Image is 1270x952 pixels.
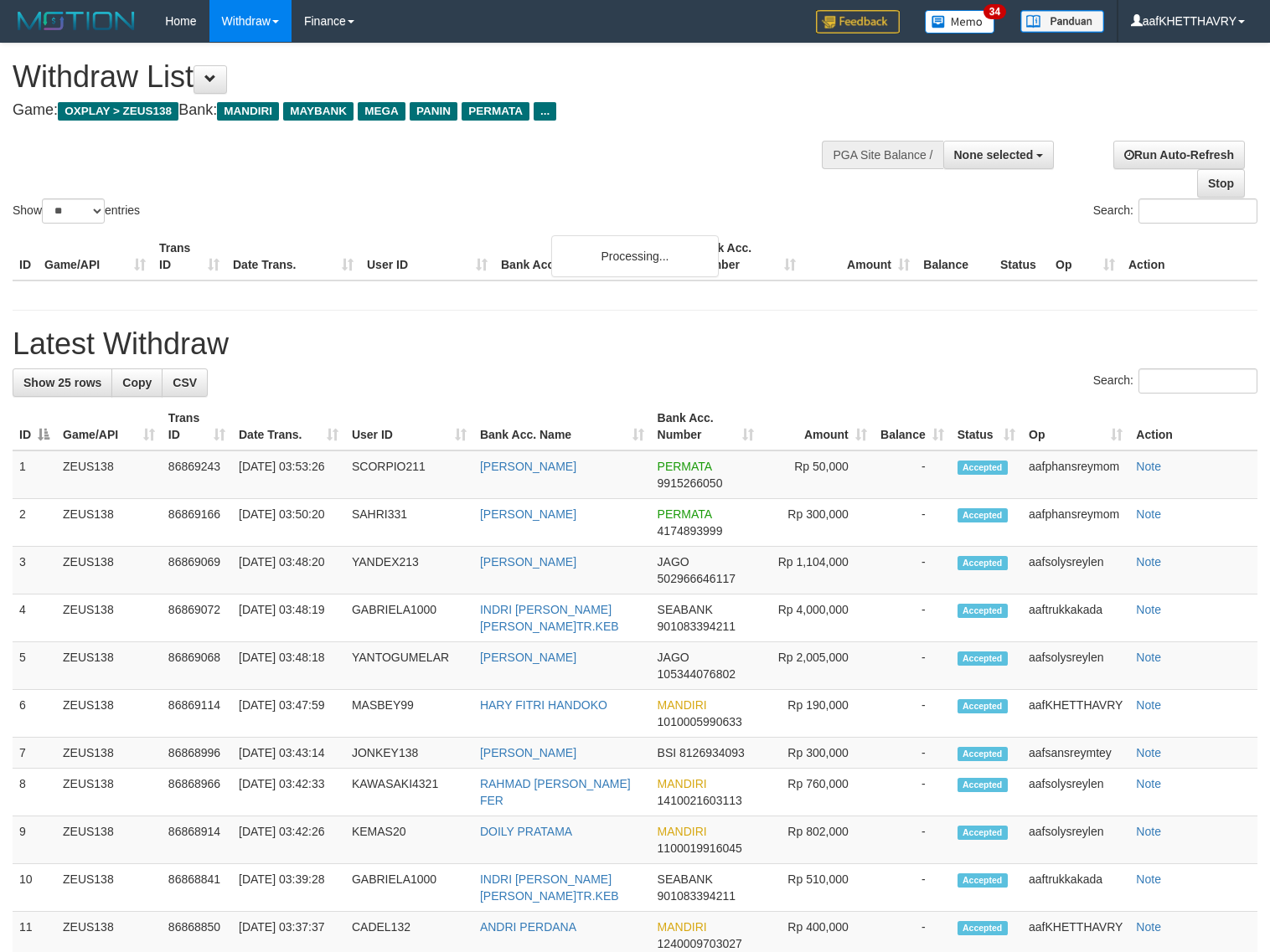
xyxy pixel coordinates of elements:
td: MASBEY99 [345,690,473,738]
a: CSV [162,368,208,397]
a: [PERSON_NAME] [480,651,576,664]
td: aafphansreymom [1022,450,1129,499]
td: Rp 802,000 [761,816,874,864]
span: Accepted [958,699,1008,713]
span: Accepted [958,826,1008,840]
a: RAHMAD [PERSON_NAME] FER [480,777,631,807]
td: YANTOGUMELAR [345,642,473,690]
a: Copy [111,368,163,397]
span: PERMATA [658,507,712,521]
span: MANDIRI [658,825,707,838]
th: Bank Acc. Name: activate to sort column ascending [473,403,651,450]
td: KEMAS20 [345,816,473,864]
button: None selected [943,141,1055,169]
td: [DATE] 03:53:26 [232,450,345,499]
input: Search: [1138,368,1257,394]
span: BSI [658,746,677,759]
span: Copy 4174893999 to clipboard [658,524,723,538]
th: Op: activate to sort column ascending [1022,403,1129,450]
th: Bank Acc. Number [689,233,803,280]
span: Accepted [958,461,1008,475]
span: MEGA [358,102,405,121]
label: Show entries [13,198,140,224]
th: Amount: activate to sort column ascending [761,403,874,450]
a: Note [1136,651,1161,664]
span: Copy 1410021603113 to clipboard [658,794,742,807]
th: Balance [916,233,994,280]
label: Search: [1093,368,1257,394]
td: [DATE] 03:43:14 [232,738,345,769]
td: 86868966 [162,769,232,816]
a: Run Auto-Refresh [1113,141,1245,169]
td: [DATE] 03:39:28 [232,864,345,912]
th: Status: activate to sort column ascending [951,403,1022,450]
th: Date Trans. [226,233,360,280]
input: Search: [1138,198,1257,224]
h4: Game: Bank: [13,102,830,119]
span: Copy 502966646117 to clipboard [658,572,736,585]
span: Accepted [958,873,1008,888]
a: INDRI [PERSON_NAME] [PERSON_NAME]TR.KEB [480,603,619,633]
td: Rp 50,000 [761,450,874,499]
td: - [874,642,951,690]
td: Rp 760,000 [761,769,874,816]
td: 2 [13,499,56,547]
th: Op [1049,233,1122,280]
td: 86868996 [162,738,232,769]
span: MAYBANK [283,102,354,121]
td: aafsolysreylen [1022,769,1129,816]
span: Copy 8126934093 to clipboard [679,746,745,759]
a: Note [1136,777,1161,790]
td: aafKHETTHAVRY [1022,690,1129,738]
span: SEABANK [658,603,713,616]
td: 8 [13,769,56,816]
a: HARY FITRI HANDOKO [480,698,607,712]
td: [DATE] 03:47:59 [232,690,345,738]
select: Showentries [42,198,105,224]
th: Action [1129,403,1257,450]
div: Processing... [551,235,719,277]
td: YANDEX213 [345,547,473,594]
td: Rp 300,000 [761,499,874,547]
span: Accepted [958,508,1008,522]
td: [DATE] 03:42:33 [232,769,345,816]
td: SCORPIO211 [345,450,473,499]
td: KAWASAKI4321 [345,769,473,816]
td: 5 [13,642,56,690]
th: Game/API: activate to sort column ascending [56,403,162,450]
td: ZEUS138 [56,738,162,769]
span: Accepted [958,747,1008,761]
td: 4 [13,594,56,642]
td: - [874,547,951,594]
span: MANDIRI [658,777,707,790]
span: Accepted [958,778,1008,792]
span: Accepted [958,604,1008,618]
td: aafphansreymom [1022,499,1129,547]
td: 3 [13,547,56,594]
span: OXPLAY > ZEUS138 [58,102,178,121]
th: User ID [360,233,494,280]
td: ZEUS138 [56,864,162,912]
td: SAHRI331 [345,499,473,547]
label: Search: [1093,198,1257,224]
span: PERMATA [462,102,529,121]
span: Copy 1100019916045 to clipboard [658,841,742,855]
td: JONKEY138 [345,738,473,769]
td: - [874,864,951,912]
td: ZEUS138 [56,816,162,864]
td: aafsolysreylen [1022,816,1129,864]
span: JAGO [658,555,689,569]
th: Date Trans.: activate to sort column ascending [232,403,345,450]
span: PERMATA [658,460,712,473]
td: aaftrukkakada [1022,594,1129,642]
span: CSV [173,376,197,389]
td: ZEUS138 [56,769,162,816]
th: Balance: activate to sort column ascending [874,403,951,450]
th: Amount [803,233,916,280]
span: None selected [954,148,1034,162]
td: 86869068 [162,642,232,690]
td: [DATE] 03:42:26 [232,816,345,864]
td: - [874,450,951,499]
span: Copy 901083394211 to clipboard [658,889,736,903]
td: ZEUS138 [56,594,162,642]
